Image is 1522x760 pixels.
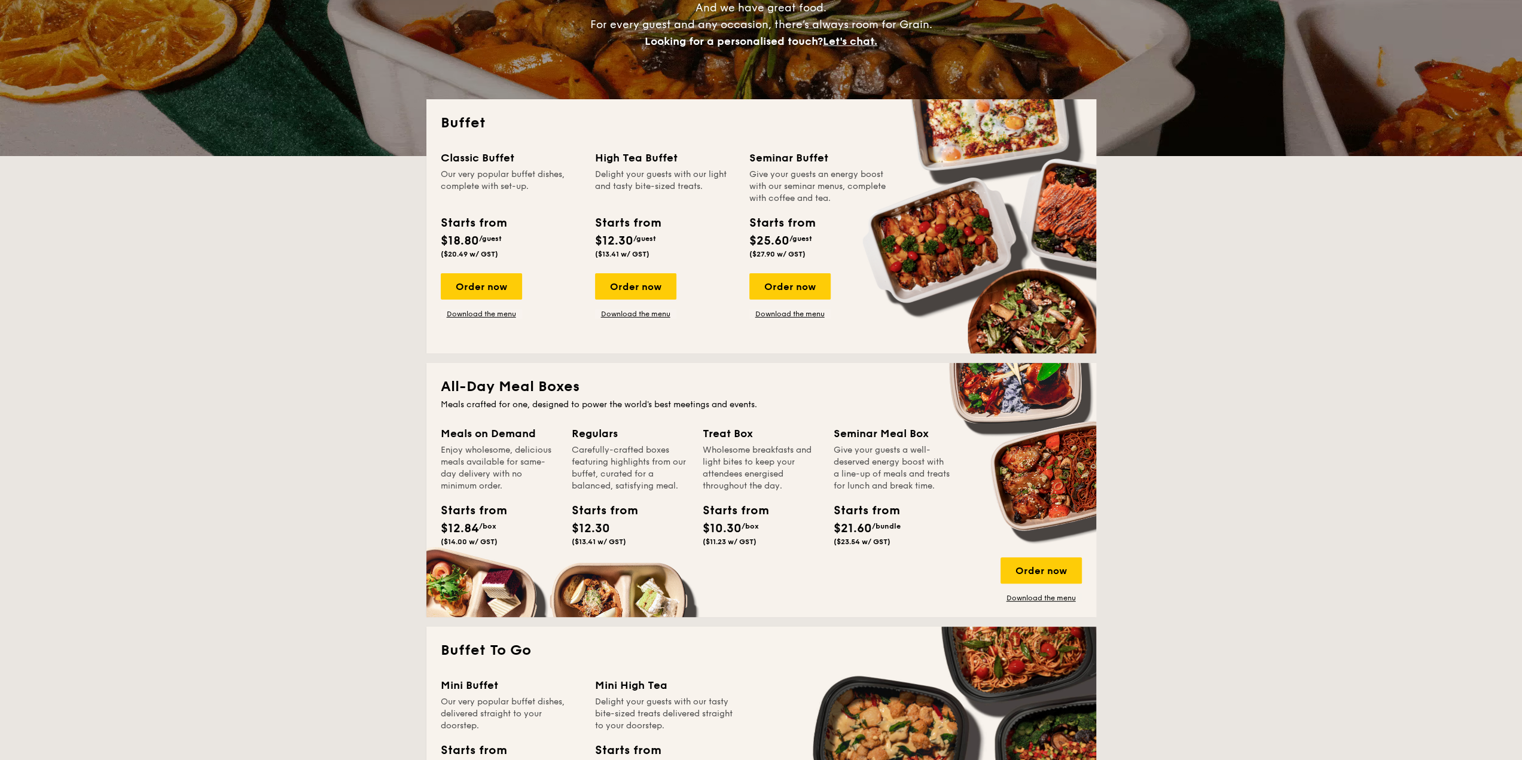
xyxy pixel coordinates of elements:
div: Give your guests an energy boost with our seminar menus, complete with coffee and tea. [749,169,889,205]
h2: Buffet To Go [441,641,1082,660]
div: Delight your guests with our light and tasty bite-sized treats. [595,169,735,205]
div: Mini Buffet [441,677,581,694]
span: /bundle [872,522,901,530]
span: $12.30 [595,234,633,248]
div: Starts from [595,214,660,232]
div: Seminar Buffet [749,149,889,166]
div: Order now [1001,557,1082,584]
span: $18.80 [441,234,479,248]
span: /guest [479,234,502,243]
span: $21.60 [834,521,872,536]
span: /box [742,522,759,530]
div: Enjoy wholesome, delicious meals available for same-day delivery with no minimum order. [441,444,557,492]
div: Meals on Demand [441,425,557,442]
div: Our very popular buffet dishes, delivered straight to your doorstep. [441,696,581,732]
div: Starts from [441,214,506,232]
div: Wholesome breakfasts and light bites to keep your attendees energised throughout the day. [703,444,819,492]
a: Download the menu [749,309,831,319]
div: Starts from [834,502,887,520]
a: Download the menu [595,309,676,319]
div: Seminar Meal Box [834,425,950,442]
a: Download the menu [1001,593,1082,603]
span: $12.30 [572,521,610,536]
div: Carefully-crafted boxes featuring highlights from our buffet, curated for a balanced, satisfying ... [572,444,688,492]
span: Let's chat. [823,35,877,48]
span: /box [479,522,496,530]
h2: Buffet [441,114,1082,133]
div: High Tea Buffet [595,149,735,166]
div: Our very popular buffet dishes, complete with set-up. [441,169,581,205]
div: Regulars [572,425,688,442]
div: Starts from [441,502,495,520]
span: ($23.54 w/ GST) [834,538,890,546]
div: Starts from [749,214,815,232]
span: ($11.23 w/ GST) [703,538,757,546]
span: Looking for a personalised touch? [645,35,823,48]
span: ($20.49 w/ GST) [441,250,498,258]
span: /guest [789,234,812,243]
div: Order now [749,273,831,300]
span: $12.84 [441,521,479,536]
span: ($14.00 w/ GST) [441,538,498,546]
span: $25.60 [749,234,789,248]
div: Starts from [441,741,506,759]
h2: All-Day Meal Boxes [441,377,1082,396]
span: ($27.90 w/ GST) [749,250,806,258]
div: Starts from [572,502,626,520]
span: ($13.41 w/ GST) [572,538,626,546]
div: Order now [441,273,522,300]
div: Mini High Tea [595,677,735,694]
div: Delight your guests with our tasty bite-sized treats delivered straight to your doorstep. [595,696,735,732]
div: Give your guests a well-deserved energy boost with a line-up of meals and treats for lunch and br... [834,444,950,492]
div: Starts from [703,502,757,520]
div: Order now [595,273,676,300]
div: Starts from [595,741,660,759]
span: And we have great food. For every guest and any occasion, there’s always room for Grain. [590,1,932,48]
span: ($13.41 w/ GST) [595,250,649,258]
div: Classic Buffet [441,149,581,166]
span: $10.30 [703,521,742,536]
span: /guest [633,234,656,243]
div: Meals crafted for one, designed to power the world's best meetings and events. [441,399,1082,411]
a: Download the menu [441,309,522,319]
div: Treat Box [703,425,819,442]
